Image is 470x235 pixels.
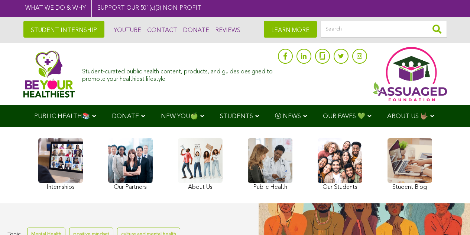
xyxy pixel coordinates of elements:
[112,26,141,34] a: YOUTUBE
[323,113,365,120] span: OUR FAVES 💚
[23,50,75,98] img: Assuaged
[275,113,301,120] span: Ⓥ NEWS
[264,21,317,38] a: LEARN MORE
[213,26,240,34] a: REVIEWS
[112,113,139,120] span: DONATE
[220,113,253,120] span: STUDENTS
[161,113,198,120] span: NEW YOU🍏
[145,26,177,34] a: CONTACT
[433,199,470,235] iframe: Chat Widget
[387,113,428,120] span: ABOUT US 🤟🏽
[321,21,447,38] input: Search
[34,113,90,120] span: PUBLIC HEALTH📚
[373,47,447,101] img: Assuaged App
[23,21,104,38] a: STUDENT INTERNSHIP
[320,52,325,60] img: glassdoor
[181,26,209,34] a: DONATE
[23,105,447,127] div: Navigation Menu
[82,65,274,83] div: Student-curated public health content, products, and guides designed to promote your healthiest l...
